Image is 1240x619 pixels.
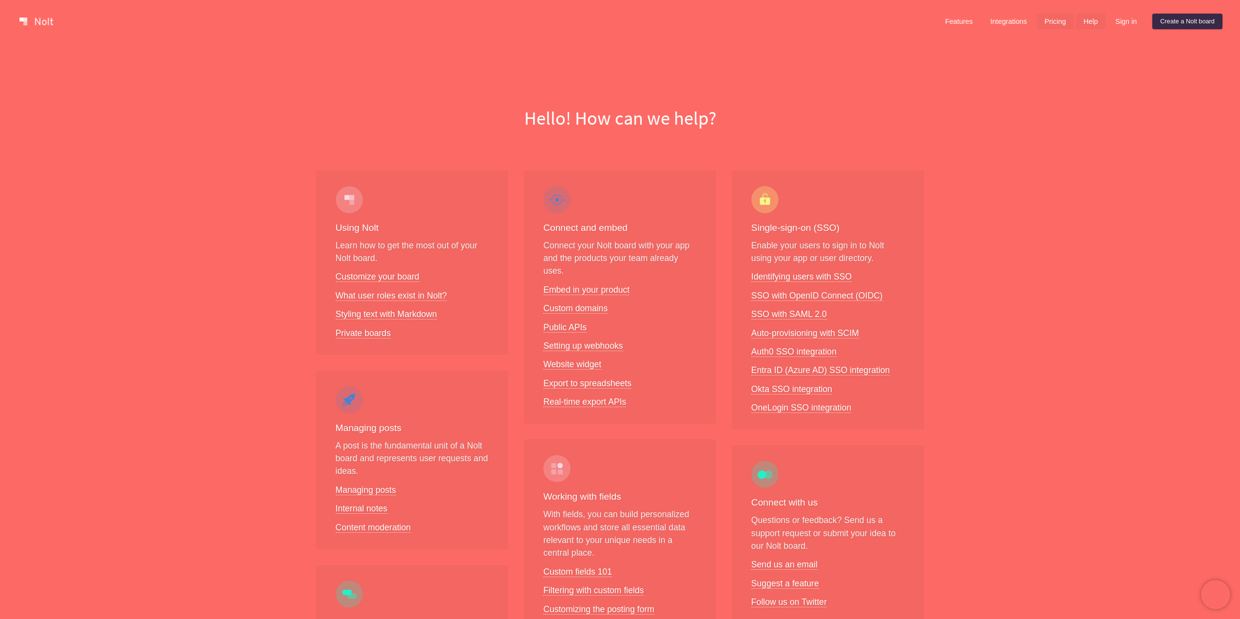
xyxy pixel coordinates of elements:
p: Enable your users to sign in to Nolt using your app or user directory. [751,239,905,265]
h3: Single-sign-on (SSO) [751,221,905,235]
iframe: Chatra live chat [1201,580,1230,609]
a: Auth0 SSO integration [751,347,837,357]
h3: Working with fields [543,490,697,504]
a: Public APIs [543,322,587,333]
a: Private boards [336,328,391,338]
a: Export to spreadsheets [543,378,631,389]
a: Customize your board [336,272,420,282]
a: Suggest a feature [751,579,819,589]
a: Integrations [982,14,1034,29]
a: Embed in your product [543,285,630,295]
a: Okta SSO integration [751,384,832,394]
a: Managing posts [336,485,396,495]
a: SSO with OpenID Connect (OIDC) [751,291,883,301]
a: SSO with SAML 2.0 [751,309,827,319]
a: Custom fields 101 [543,567,612,577]
a: Website widget [543,359,601,370]
p: Learn how to get the most out of your Nolt board. [336,239,489,265]
a: Internal notes [336,504,388,514]
a: Send us an email [751,560,818,570]
h3: Connect and embed [543,221,697,235]
p: A post is the fundamental unit of a Nolt board and represents user requests and ideas. [336,439,489,478]
p: Questions or feedback? Send us a support request or submit your idea to our Nolt board. [751,514,905,552]
a: Help [1076,14,1106,29]
a: Filtering with custom fields [543,585,644,596]
a: OneLogin SSO integration [751,403,851,413]
a: Custom domains [543,303,608,314]
a: Sign in [1107,14,1145,29]
a: Identifying users with SSO [751,272,852,282]
a: Features [937,14,981,29]
a: Customizing the posting form [543,604,654,615]
a: Create a Nolt board [1152,14,1222,29]
a: Entra ID (Azure AD) SSO integration [751,365,890,375]
a: What user roles exist in Nolt? [336,291,447,301]
h3: Managing posts [336,421,489,435]
a: Setting up webhooks [543,341,623,351]
h3: Connect with us [751,496,905,510]
p: With fields, you can build personalized workflows and store all essential data relevant to your u... [543,508,697,560]
a: Styling text with Markdown [336,309,437,319]
a: Auto-provisioning with SCIM [751,328,859,338]
h1: Hello! How can we help? [8,105,1232,131]
h3: Using Nolt [336,221,489,235]
a: Content moderation [336,523,411,533]
a: Real-time export APIs [543,397,626,407]
a: Follow us on Twitter [751,597,827,607]
p: Connect your Nolt board with your app and the products your team already uses. [543,239,697,278]
a: Pricing [1037,14,1074,29]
